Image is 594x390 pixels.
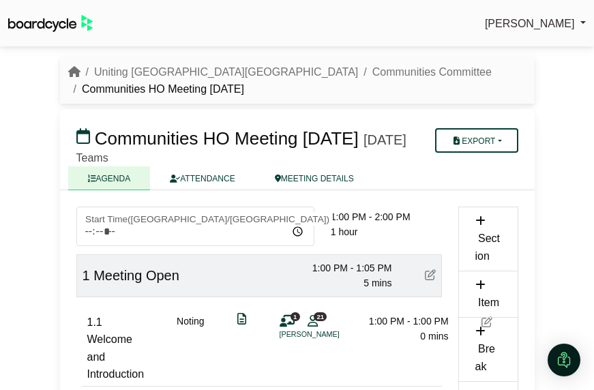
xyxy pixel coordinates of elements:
[83,268,90,283] span: 1
[485,15,586,33] a: [PERSON_NAME]
[435,128,518,153] button: Export
[353,314,449,329] div: 1:00 PM - 1:00 PM
[93,268,179,283] span: Meeting Open
[68,80,244,98] li: Communities HO Meeting [DATE]
[8,15,93,32] img: BoardcycleBlackGreen-aaafeed430059cb809a45853b8cf6d952af9d84e6e89e1f1685b34bfd5cb7d64.svg
[95,128,359,149] span: Communities HO Meeting [DATE]
[363,132,406,148] div: [DATE]
[548,344,580,376] div: Open Intercom Messenger
[87,333,145,380] span: Welcome and Introduction
[478,297,499,308] span: Item
[420,331,448,342] span: 0 mins
[291,312,300,321] span: 1
[94,66,358,78] a: Uniting [GEOGRAPHIC_DATA][GEOGRAPHIC_DATA]
[76,152,108,164] span: Teams
[150,166,254,190] a: ATTENDANCE
[297,260,392,275] div: 1:00 PM - 1:05 PM
[331,226,358,237] span: 1 hour
[331,209,442,224] div: 1:00 PM - 2:00 PM
[314,312,327,321] span: 21
[372,66,492,78] a: Communities Committee
[68,63,526,98] nav: breadcrumb
[475,343,495,372] span: Break
[363,277,391,288] span: 5 mins
[280,329,382,340] li: [PERSON_NAME]
[485,18,575,29] span: [PERSON_NAME]
[255,166,374,190] a: MEETING DETAILS
[87,316,102,328] span: 1.1
[177,314,204,383] div: Noting
[68,166,151,190] a: AGENDA
[475,232,500,262] span: Section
